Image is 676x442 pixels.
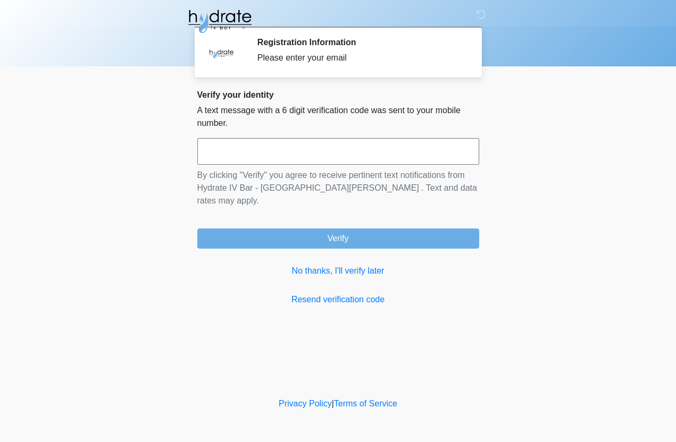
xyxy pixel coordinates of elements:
[197,293,479,306] a: Resend verification code
[187,8,253,35] img: Hydrate IV Bar - Fort Collins Logo
[279,399,332,408] a: Privacy Policy
[197,265,479,277] a: No thanks, I'll verify later
[257,52,463,64] div: Please enter your email
[197,104,479,130] p: A text message with a 6 digit verification code was sent to your mobile number.
[205,37,237,69] img: Agent Avatar
[197,169,479,207] p: By clicking "Verify" you agree to receive pertinent text notifications from Hydrate IV Bar - [GEO...
[197,90,479,100] h2: Verify your identity
[334,399,397,408] a: Terms of Service
[197,228,479,249] button: Verify
[332,399,334,408] a: |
